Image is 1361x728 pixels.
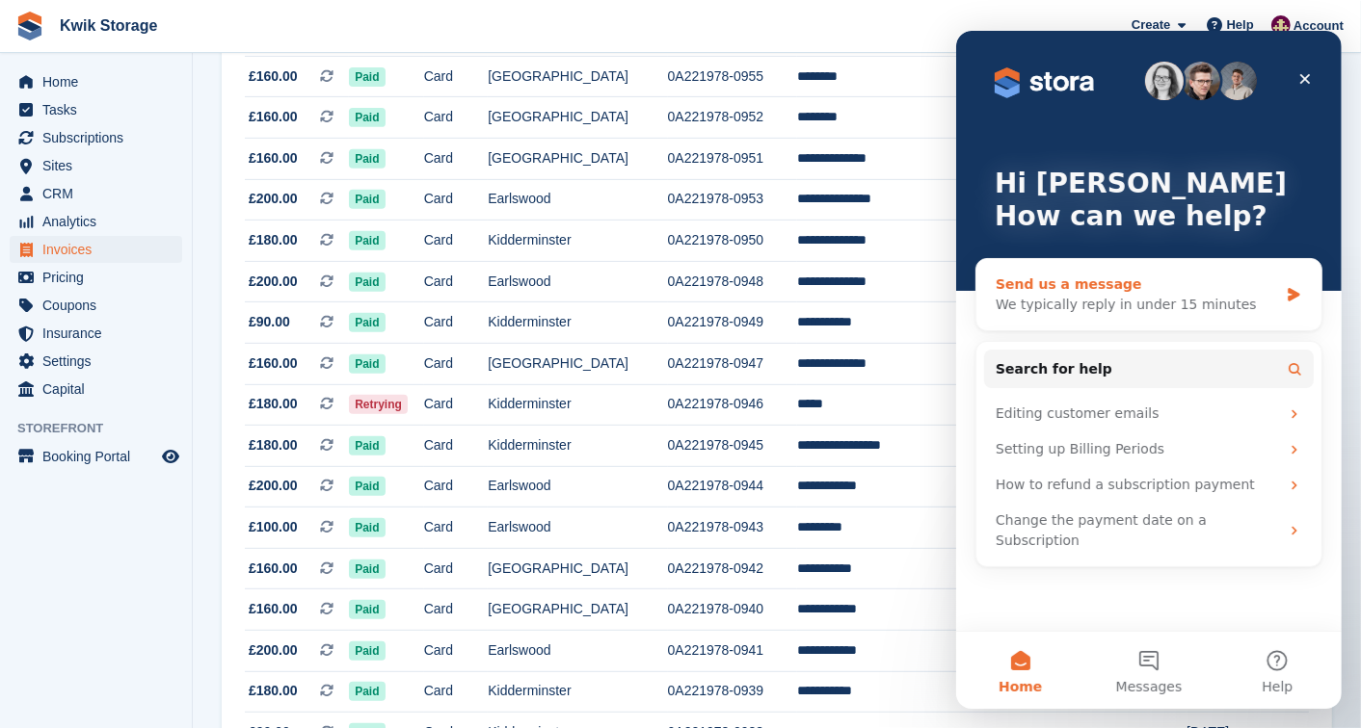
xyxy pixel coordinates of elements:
[249,599,298,619] span: £160.00
[668,261,798,302] td: 0A221978-0948
[349,190,385,209] span: Paid
[488,56,667,97] td: [GEOGRAPHIC_DATA]
[349,313,385,332] span: Paid
[349,559,385,579] span: Paid
[668,671,798,713] td: 0A221978-0939
[249,559,298,579] span: £160.00
[349,682,385,701] span: Paid
[349,641,385,661] span: Paid
[349,395,408,414] span: Retrying
[42,443,158,470] span: Booking Portal
[424,138,488,179] td: Card
[424,384,488,426] td: Card
[349,354,385,374] span: Paid
[1132,15,1170,35] span: Create
[42,320,158,347] span: Insurance
[249,476,298,496] span: £200.00
[10,96,182,123] a: menu
[488,671,667,713] td: Kidderminster
[424,631,488,672] td: Card
[349,273,385,292] span: Paid
[249,66,298,87] span: £160.00
[488,138,667,179] td: [GEOGRAPHIC_DATA]
[424,302,488,344] td: Card
[349,108,385,127] span: Paid
[10,124,182,151] a: menu
[249,681,298,701] span: £180.00
[668,56,798,97] td: 0A221978-0955
[52,10,165,41] a: Kwik Storage
[488,466,667,507] td: Earlswood
[10,68,182,95] a: menu
[488,507,667,549] td: Earlswood
[349,231,385,250] span: Paid
[10,320,182,347] a: menu
[42,152,158,179] span: Sites
[42,292,158,319] span: Coupons
[10,292,182,319] a: menu
[424,179,488,221] td: Card
[42,236,158,263] span: Invoices
[10,264,182,291] a: menu
[10,376,182,403] a: menu
[249,394,298,414] span: £180.00
[488,631,667,672] td: Earlswood
[249,517,298,537] span: £100.00
[10,208,182,235] a: menu
[424,671,488,713] td: Card
[42,68,158,95] span: Home
[488,548,667,589] td: [GEOGRAPHIC_DATA]
[488,221,667,262] td: Kidderminster
[249,189,298,209] span: £200.00
[42,96,158,123] span: Tasks
[668,426,798,467] td: 0A221978-0945
[424,221,488,262] td: Card
[668,631,798,672] td: 0A221978-0941
[488,343,667,384] td: [GEOGRAPHIC_DATA]
[42,180,158,207] span: CRM
[17,419,192,438] span: Storefront
[668,302,798,344] td: 0A221978-0949
[349,436,385,455] span: Paid
[349,477,385,496] span: Paid
[488,302,667,344] td: Kidderminster
[42,124,158,151] span: Subscriptions
[668,97,798,139] td: 0A221978-0952
[668,221,798,262] td: 0A221978-0950
[424,343,488,384] td: Card
[668,179,798,221] td: 0A221978-0953
[10,236,182,263] a: menu
[668,384,798,426] td: 0A221978-0946
[249,230,298,250] span: £180.00
[424,426,488,467] td: Card
[668,507,798,549] td: 0A221978-0943
[488,384,667,426] td: Kidderminster
[349,149,385,169] span: Paid
[42,348,158,375] span: Settings
[1271,15,1291,35] img: ellie tragonette
[1294,16,1344,36] span: Account
[424,548,488,589] td: Card
[424,466,488,507] td: Card
[668,466,798,507] td: 0A221978-0944
[488,589,667,631] td: [GEOGRAPHIC_DATA]
[668,589,798,631] td: 0A221978-0940
[249,640,298,661] span: £200.00
[15,12,44,40] img: stora-icon-8386f47178a22dfd0bd8f6a31ec36ba5ce8667c1dd55bd0f319d3a0aa187defe.svg
[42,208,158,235] span: Analytics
